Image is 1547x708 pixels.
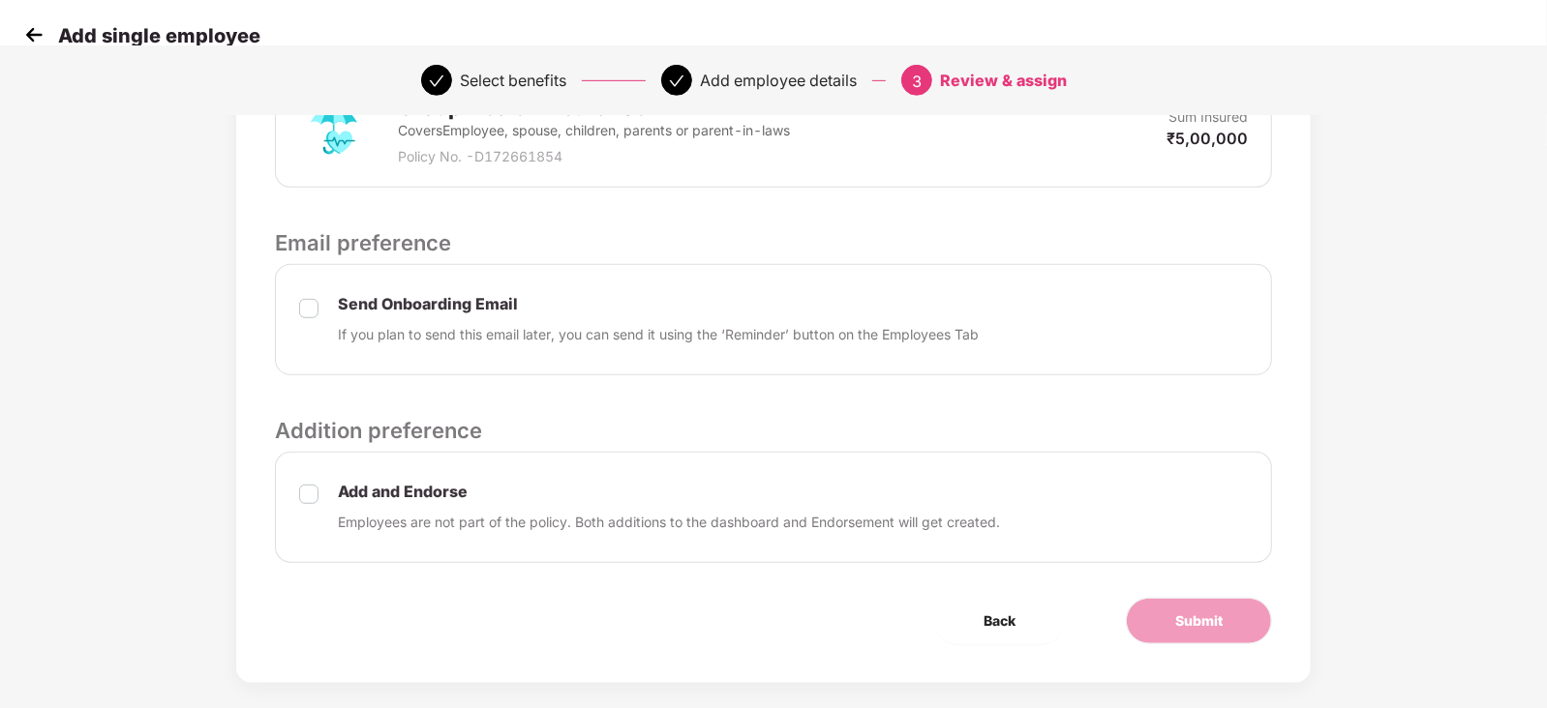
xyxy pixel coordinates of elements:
[429,74,444,89] span: check
[19,20,48,49] img: svg+xml;base64,PHN2ZyB4bWxucz0iaHR0cDovL3d3dy53My5vcmcvMjAwMC9zdmciIHdpZHRoPSIzMCIgaGVpZ2h0PSIzMC...
[460,65,566,96] div: Select benefits
[984,610,1016,632] span: Back
[275,226,1272,259] p: Email preference
[338,294,979,314] p: Send Onboarding Email
[58,24,260,47] p: Add single employee
[940,65,1067,96] div: Review & assign
[338,482,1000,502] p: Add and Endorse
[912,72,922,91] span: 3
[398,146,790,167] p: Policy No. - D172661854
[299,95,369,164] img: svg+xml;base64,PHN2ZyB4bWxucz0iaHR0cDovL3d3dy53My5vcmcvMjAwMC9zdmciIHdpZHRoPSI3MiIgaGVpZ2h0PSI3Mi...
[669,74,684,89] span: check
[1167,128,1248,149] p: ₹5,00,000
[338,324,979,345] p: If you plan to send this email later, you can send it using the ‘Reminder’ button on the Employee...
[935,598,1064,644] button: Back
[398,120,790,141] p: Covers Employee, spouse, children, parents or parent-in-laws
[275,414,1272,447] p: Addition preference
[338,512,1000,533] p: Employees are not part of the policy. Both additions to the dashboard and Endorsement will get cr...
[1168,106,1248,128] p: Sum Insured
[1126,598,1272,644] button: Submit
[700,65,857,96] div: Add employee details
